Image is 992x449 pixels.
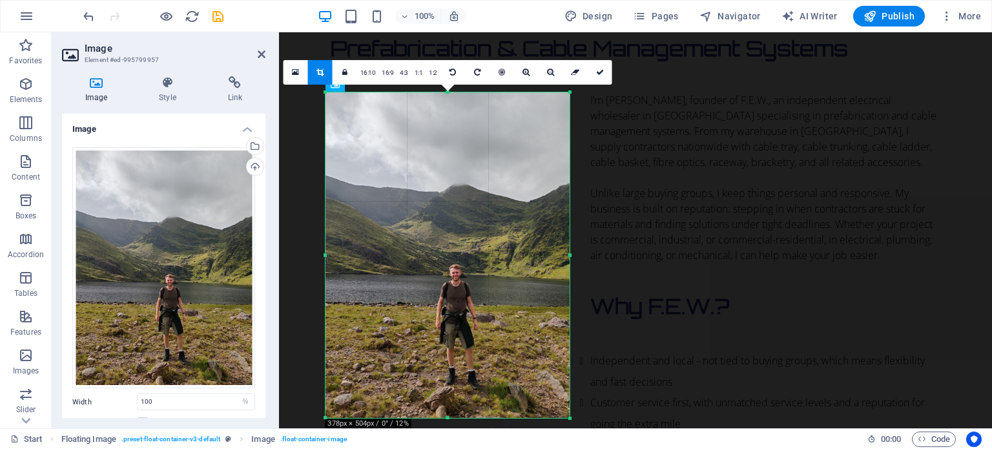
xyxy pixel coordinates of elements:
span: Pages [633,10,678,23]
p: Features [10,327,41,337]
a: Confirm [588,60,612,85]
label: Width [72,399,137,406]
button: AI Writer [776,6,843,26]
a: 1:2 [426,61,440,85]
i: Reload page [185,9,200,24]
div: Design (Ctrl+Alt+Y) [559,6,618,26]
a: 16:9 [378,61,397,85]
a: Zoom in [514,60,539,85]
h4: Image [62,114,265,137]
h2: Image [85,43,265,54]
button: Usercentrics [966,432,982,447]
button: Navigator [694,6,766,26]
p: Favorites [9,56,42,66]
a: Select files from the file manager, stock photos, or upload file(s) [284,60,308,85]
h4: Image [62,76,136,103]
button: reload [184,8,200,24]
p: Content [12,172,40,182]
i: Undo: Change image (Ctrl+Z) [81,9,96,24]
p: Tables [14,288,37,298]
a: Rotate right 90° [465,60,490,85]
div: 1000035443-xcNiqJ0deECckonZGCuo6w.jpg [72,147,255,389]
span: Click to select. Double-click to edit [61,432,116,447]
span: 00 00 [881,432,901,447]
a: 4:3 [397,61,411,85]
a: 1:1 [411,61,426,85]
h6: Session time [867,432,902,447]
p: Accordion [8,249,44,260]
i: This element is a customizable preset [225,435,231,443]
a: Crop mode [308,60,333,85]
a: Keep aspect ratio [333,60,357,85]
p: Boxes [15,211,37,221]
span: Click to select. Double-click to edit [251,432,274,447]
h4: Link [205,76,265,103]
a: Rotate left 90° [440,60,465,85]
button: Code [912,432,956,447]
h6: 100% [415,8,435,24]
p: Elements [10,94,43,105]
p: Images [13,366,39,376]
button: Pages [628,6,683,26]
span: AI Writer [781,10,838,23]
span: Navigator [699,10,761,23]
span: . float-container-image [280,432,347,447]
i: On resize automatically adjust zoom level to fit chosen device. [448,10,460,22]
nav: breadcrumb [61,432,347,447]
span: Design [564,10,613,23]
span: . preset-float-container-v3-default [121,432,220,447]
label: Fit image [72,415,137,431]
button: Click here to leave preview mode and continue editing [158,8,174,24]
i: Save (Ctrl+S) [211,9,225,24]
button: save [210,8,225,24]
span: Publish [863,10,914,23]
span: : [890,434,892,444]
p: Columns [10,133,42,143]
h4: Style [136,76,204,103]
a: Zoom out [539,60,563,85]
button: 100% [395,8,441,24]
button: undo [81,8,96,24]
h3: Element #ed-995799957 [85,54,240,66]
a: Reset [563,60,588,85]
button: Publish [853,6,925,26]
a: Click to cancel selection. Double-click to open Pages [10,432,43,447]
button: More [935,6,986,26]
a: 16:10 [357,61,379,85]
span: More [940,10,981,23]
span: Code [918,432,950,447]
button: Design [559,6,618,26]
a: Center [490,60,514,85]
p: Slider [16,404,36,415]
